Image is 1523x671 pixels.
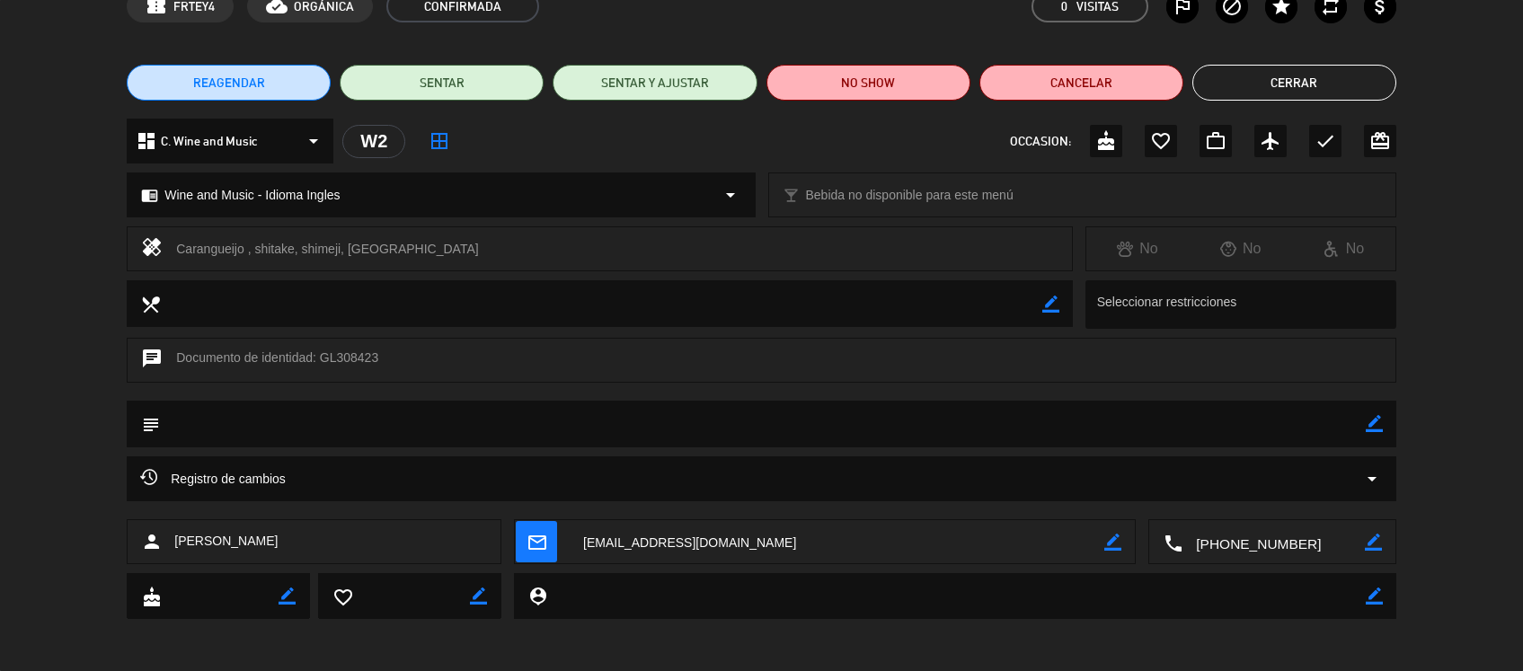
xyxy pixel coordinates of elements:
[303,130,324,152] i: arrow_drop_down
[193,74,265,93] span: REAGENDAR
[164,185,340,206] span: Wine and Music - Idioma Ingles
[1260,130,1281,152] i: airplanemode_active
[1369,130,1391,152] i: card_giftcard
[340,65,544,101] button: SENTAR
[141,348,163,373] i: chat
[1292,237,1395,260] div: No
[127,65,331,101] button: REAGENDAR
[1042,296,1059,313] i: border_color
[140,468,286,490] span: Registro de cambios
[141,531,163,552] i: person
[1361,468,1383,490] i: arrow_drop_down
[140,414,160,434] i: subject
[1150,130,1172,152] i: favorite_border
[332,587,352,606] i: favorite_border
[553,65,757,101] button: SENTAR Y AJUSTAR
[140,294,160,313] i: local_dining
[161,131,257,152] span: C. Wine and Music
[1315,130,1336,152] i: check
[1189,237,1292,260] div: No
[1163,533,1182,552] i: local_phone
[806,185,1014,206] span: Bebida no disponible para este menú
[136,130,157,152] i: dashboard
[1010,131,1071,152] span: OCCASION:
[1192,65,1396,101] button: Cerrar
[279,587,296,605] i: border_color
[141,236,163,261] i: healing
[141,187,158,204] i: chrome_reader_mode
[470,587,487,605] i: border_color
[429,130,450,152] i: border_all
[1086,237,1190,260] div: No
[783,187,800,204] i: local_bar
[1095,130,1117,152] i: cake
[1365,534,1382,551] i: border_color
[1366,587,1383,605] i: border_color
[766,65,970,101] button: NO SHOW
[174,531,278,552] span: [PERSON_NAME]
[1104,534,1121,551] i: border_color
[176,236,1058,261] div: Carangueijo , shitake, shimeji, [GEOGRAPHIC_DATA]
[527,532,546,552] i: mail_outline
[1366,415,1383,432] i: border_color
[979,65,1183,101] button: Cancelar
[342,125,405,158] div: W2
[127,338,1396,383] div: Documento de identidad: GL308423
[1205,130,1226,152] i: work_outline
[527,586,547,605] i: person_pin
[720,184,741,206] i: arrow_drop_down
[141,587,161,606] i: cake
